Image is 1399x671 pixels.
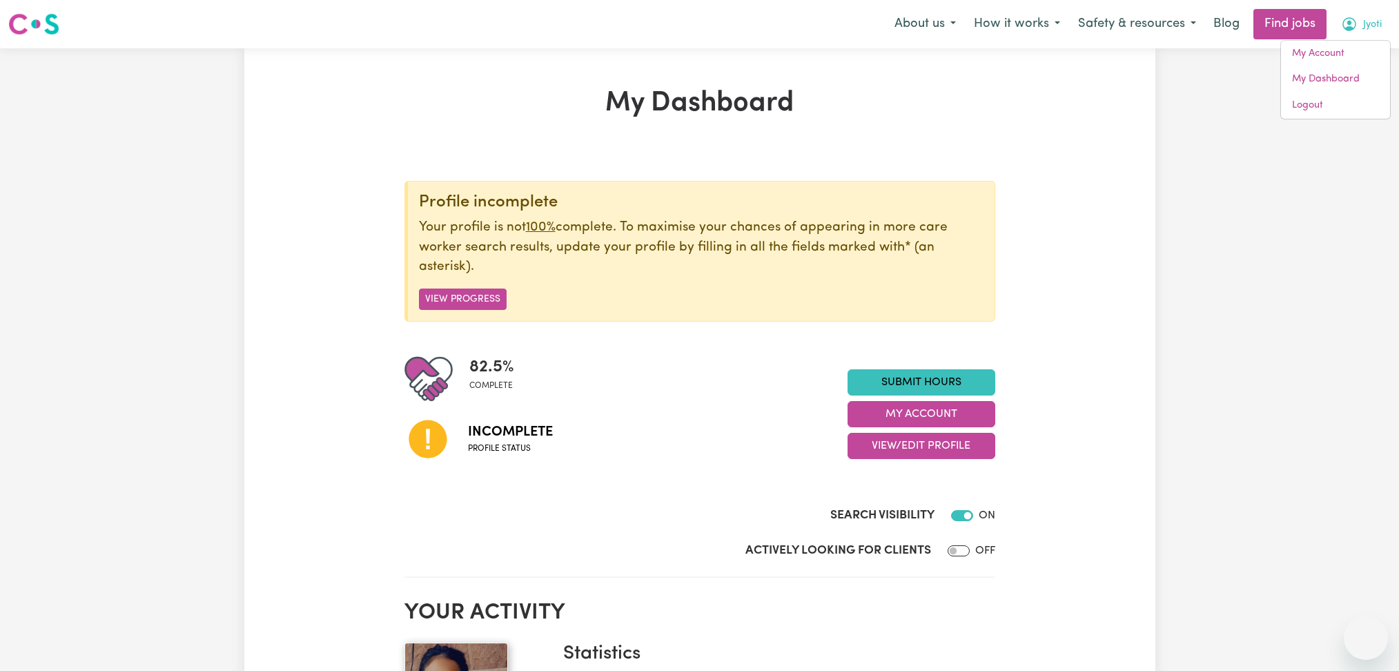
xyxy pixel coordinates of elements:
button: View/Edit Profile [848,433,995,459]
a: Submit Hours [848,369,995,396]
h1: My Dashboard [404,87,995,120]
button: My Account [1332,10,1391,39]
span: Incomplete [468,422,553,443]
div: My Account [1280,40,1391,119]
img: Careseekers logo [8,12,59,37]
h2: Your activity [404,600,995,626]
button: About us [886,10,965,39]
a: Careseekers logo [8,8,59,40]
button: View Progress [419,289,507,310]
button: Safety & resources [1069,10,1205,39]
span: Profile status [468,443,553,455]
div: Profile completeness: 82.5% [469,355,525,403]
span: OFF [975,545,995,556]
span: Jyoti [1363,17,1382,32]
button: How it works [965,10,1069,39]
a: My Dashboard [1281,66,1390,93]
h3: Statistics [563,643,984,666]
label: Actively Looking for Clients [745,542,931,560]
p: Your profile is not complete. To maximise your chances of appearing in more care worker search re... [419,218,984,278]
label: Search Visibility [830,507,935,525]
a: Blog [1205,9,1248,39]
span: 82.5 % [469,355,514,380]
u: 100% [526,221,556,234]
a: Find jobs [1253,9,1327,39]
span: ON [979,510,995,521]
a: Logout [1281,93,1390,119]
iframe: Button to launch messaging window [1344,616,1388,660]
button: My Account [848,401,995,427]
div: Profile incomplete [419,193,984,213]
span: complete [469,380,514,392]
a: My Account [1281,41,1390,67]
